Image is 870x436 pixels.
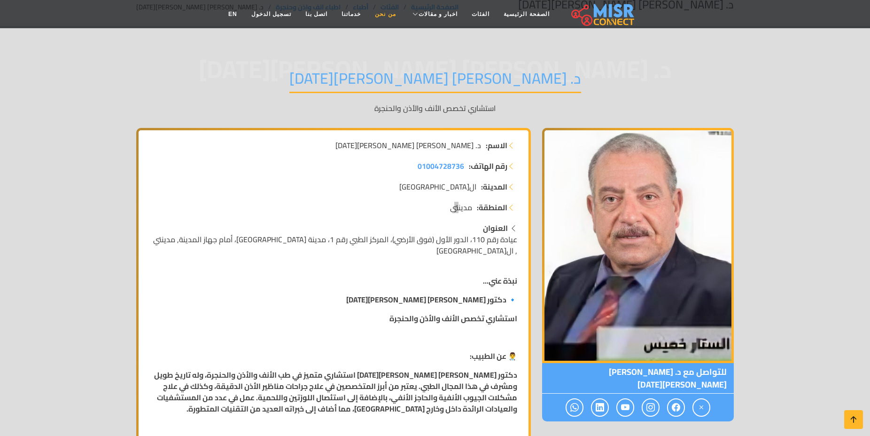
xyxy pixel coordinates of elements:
[481,181,507,192] strong: المدينة:
[571,2,634,26] img: main.misr_connect
[483,221,508,235] strong: العنوان
[334,5,368,23] a: خدماتنا
[154,368,517,416] strong: دكتور [PERSON_NAME] [PERSON_NAME][DATE] استشاري متميز في طب الأنف والأذن والحنجرة، وله تاريخ طويل...
[346,293,517,307] strong: 🔹 دكتور [PERSON_NAME] [PERSON_NAME][DATE]
[542,128,734,363] img: د. عبد الستار حسن خميس
[419,10,458,18] span: اخبار و مقالات
[486,140,507,151] strong: الاسم:
[542,363,734,394] span: للتواصل مع د. [PERSON_NAME] [PERSON_NAME][DATE]
[418,159,464,173] span: 01004728736
[244,5,298,23] a: تسجيل الدخول
[221,5,244,23] a: EN
[136,103,734,114] p: استشاري تخصص الأنف والأذن والحنجرة
[418,160,464,172] a: 01004728736
[153,232,517,258] span: عيادة رقم 110، الدور الأول (فوق الأرضي)، المركز الطبي رقم 1، مدينة [GEOGRAPHIC_DATA]، أمام جهاز ا...
[298,5,334,23] a: اتصل بنا
[389,311,517,325] strong: استشاري تخصص الأنف والأذن والحنجرة
[477,202,507,213] strong: المنطقة:
[497,5,556,23] a: الصفحة الرئيسية
[368,5,403,23] a: من نحن
[465,5,497,23] a: الفئات
[289,69,581,93] h1: د. [PERSON_NAME] [PERSON_NAME][DATE]
[469,160,507,172] strong: رقم الهاتف:
[403,5,465,23] a: اخبار و مقالات
[470,349,517,363] strong: 👨‍⚕️ عن الطبيب:
[399,181,476,192] span: ال[GEOGRAPHIC_DATA]
[450,202,472,213] span: مدينتي
[483,274,517,288] strong: نبذة عني...
[335,140,481,151] span: د. [PERSON_NAME] [PERSON_NAME][DATE]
